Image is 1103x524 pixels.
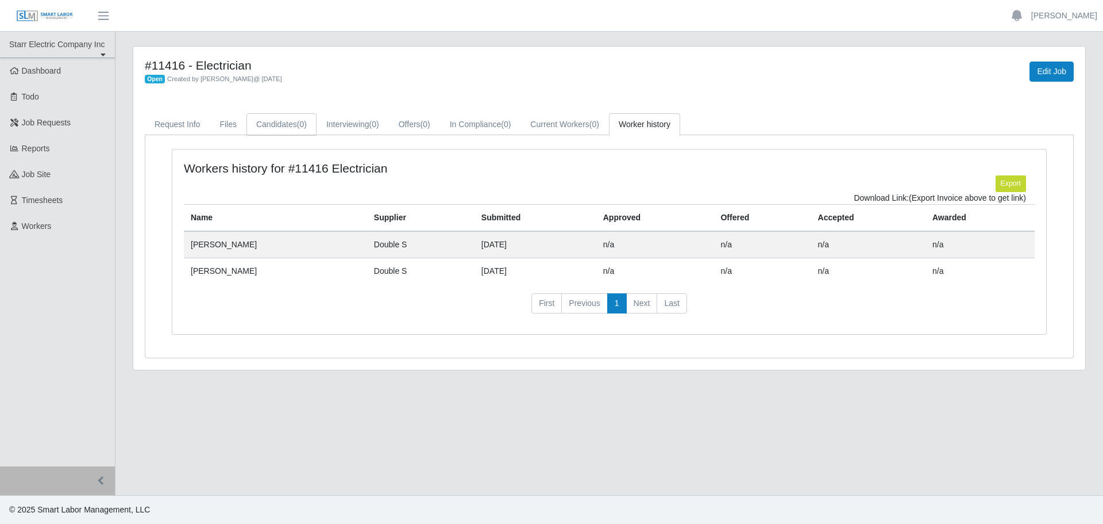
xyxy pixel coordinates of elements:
[317,113,389,136] a: Interviewing
[145,58,680,72] h4: #11416 - Electrician
[184,204,367,231] th: Name
[925,258,1035,284] td: n/a
[16,10,74,22] img: SLM Logo
[167,75,282,82] span: Created by [PERSON_NAME] @ [DATE]
[714,204,811,231] th: Offered
[811,204,925,231] th: Accepted
[22,221,52,231] span: Workers
[475,258,596,284] td: [DATE]
[184,231,367,258] td: [PERSON_NAME]
[607,293,627,314] a: 1
[22,196,63,205] span: Timesheets
[909,193,1026,202] span: (Export Invoice above to get link)
[811,231,925,258] td: n/a
[22,170,51,179] span: job site
[9,505,150,514] span: © 2025 Smart Labor Management, LLC
[367,258,475,284] td: Double S
[925,231,1035,258] td: n/a
[210,113,246,136] a: Files
[501,120,511,129] span: (0)
[22,144,50,153] span: Reports
[714,231,811,258] td: n/a
[589,120,599,129] span: (0)
[475,231,596,258] td: [DATE]
[22,118,71,127] span: Job Requests
[192,192,1026,204] div: Download Link:
[145,75,165,84] span: Open
[184,258,367,284] td: [PERSON_NAME]
[246,113,317,136] a: Candidates
[1031,10,1097,22] a: [PERSON_NAME]
[184,293,1035,323] nav: pagination
[421,120,430,129] span: (0)
[596,204,714,231] th: Approved
[297,120,307,129] span: (0)
[369,120,379,129] span: (0)
[811,258,925,284] td: n/a
[22,92,39,101] span: Todo
[184,161,1035,175] h4: Workers history for #11416 Electrician
[520,113,609,136] a: Current Workers
[1029,62,1074,82] a: Edit Job
[596,231,714,258] td: n/a
[714,258,811,284] td: n/a
[596,258,714,284] td: n/a
[609,113,680,136] a: Worker history
[440,113,521,136] a: In Compliance
[22,66,61,75] span: Dashboard
[389,113,440,136] a: Offers
[367,231,475,258] td: Double S
[925,204,1035,231] th: Awarded
[367,204,475,231] th: Supplier
[996,175,1026,192] button: Export
[145,113,210,136] a: Request Info
[475,204,596,231] th: Submitted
